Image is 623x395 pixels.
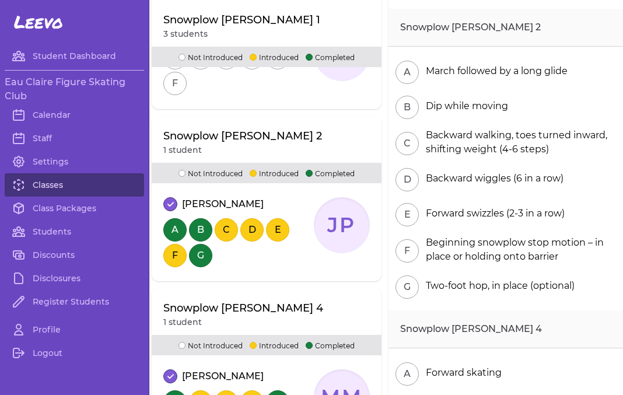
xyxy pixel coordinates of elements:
button: E [395,203,419,226]
button: attendance [163,197,177,211]
a: Classes [5,173,144,197]
p: Completed [306,167,355,179]
button: F [395,239,419,263]
p: Snowplow [PERSON_NAME] 2 [163,128,322,144]
text: JP [327,213,356,237]
p: 1 student [163,316,323,328]
a: Staff [5,127,144,150]
button: C [215,218,238,242]
p: [PERSON_NAME] [182,197,264,211]
div: Backward wiggles (6 in a row) [421,172,563,186]
div: Forward skating [421,366,502,380]
button: attendance [163,369,177,383]
button: G [395,275,419,299]
h2: Snowplow [PERSON_NAME] 2 [388,9,623,47]
a: Class Packages [5,197,144,220]
a: Settings [5,150,144,173]
div: Backward walking, toes turned inward, shifting weight (4-6 steps) [421,128,616,156]
div: Dip while moving [421,99,508,113]
div: Beginning snowplow stop motion – in place or holding onto barrier [421,236,616,264]
p: Not Introduced [178,167,243,179]
p: Introduced [250,167,299,179]
div: March followed by a long glide [421,64,568,78]
a: Student Dashboard [5,44,144,68]
p: Introduced [250,51,299,62]
button: A [395,61,419,84]
p: 3 students [163,28,320,40]
button: E [266,218,289,242]
p: Completed [306,51,355,62]
div: Forward swizzles (2-3 in a row) [421,207,565,221]
button: D [240,218,264,242]
h3: Eau Claire Figure Skating Club [5,75,144,103]
button: D [395,168,419,191]
p: Snowplow [PERSON_NAME] 4 [163,300,323,316]
button: F [163,244,187,267]
a: Calendar [5,103,144,127]
p: Completed [306,340,355,351]
a: Register Students [5,290,144,313]
p: Introduced [250,340,299,351]
p: Not Introduced [178,340,243,351]
button: C [395,132,419,155]
h2: Snowplow [PERSON_NAME] 4 [388,310,623,348]
p: Snowplow [PERSON_NAME] 1 [163,12,320,28]
a: Students [5,220,144,243]
a: Disclosures [5,267,144,290]
p: [PERSON_NAME] [182,369,264,383]
p: 1 student [163,144,322,156]
a: Discounts [5,243,144,267]
button: A [163,218,187,242]
p: Not Introduced [178,51,243,62]
button: B [395,96,419,119]
button: F [163,72,187,95]
button: A [395,362,419,386]
a: Profile [5,318,144,341]
div: Two-foot hop, in place (optional) [421,279,575,293]
button: B [189,218,212,242]
a: Logout [5,341,144,365]
button: G [189,244,212,267]
span: Leevo [14,12,63,33]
